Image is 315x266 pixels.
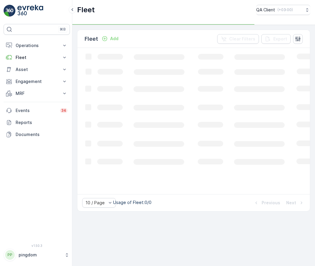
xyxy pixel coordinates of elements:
[60,27,66,32] p: ⌘B
[256,5,310,15] button: QA Client(+03:00)
[262,200,280,206] p: Previous
[16,90,58,96] p: MRF
[4,105,70,117] a: Events34
[4,244,70,247] span: v 1.50.3
[4,87,70,99] button: MRF
[4,64,70,75] button: Asset
[253,199,281,206] button: Previous
[261,34,291,44] button: Export
[61,108,66,113] p: 34
[273,36,287,42] p: Export
[16,132,67,137] p: Documents
[19,252,61,258] p: pingdom
[17,5,43,17] img: logo_light-DOdMpM7g.png
[16,66,58,72] p: Asset
[5,250,15,260] div: PP
[99,35,121,42] button: Add
[286,199,305,206] button: Next
[16,120,67,126] p: Reports
[4,117,70,129] a: Reports
[16,108,56,114] p: Events
[4,40,70,52] button: Operations
[217,34,259,44] button: Clear Filters
[85,35,98,43] p: Fleet
[256,7,275,13] p: QA Client
[16,43,58,49] p: Operations
[229,36,255,42] p: Clear Filters
[4,52,70,64] button: Fleet
[4,75,70,87] button: Engagement
[16,78,58,84] p: Engagement
[110,36,118,42] p: Add
[113,199,151,205] p: Usage of Fleet : 0/0
[4,5,16,17] img: logo
[4,249,70,261] button: PPpingdom
[16,55,58,61] p: Fleet
[286,200,296,206] p: Next
[77,5,95,15] p: Fleet
[277,7,293,12] p: ( +03:00 )
[4,129,70,140] a: Documents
